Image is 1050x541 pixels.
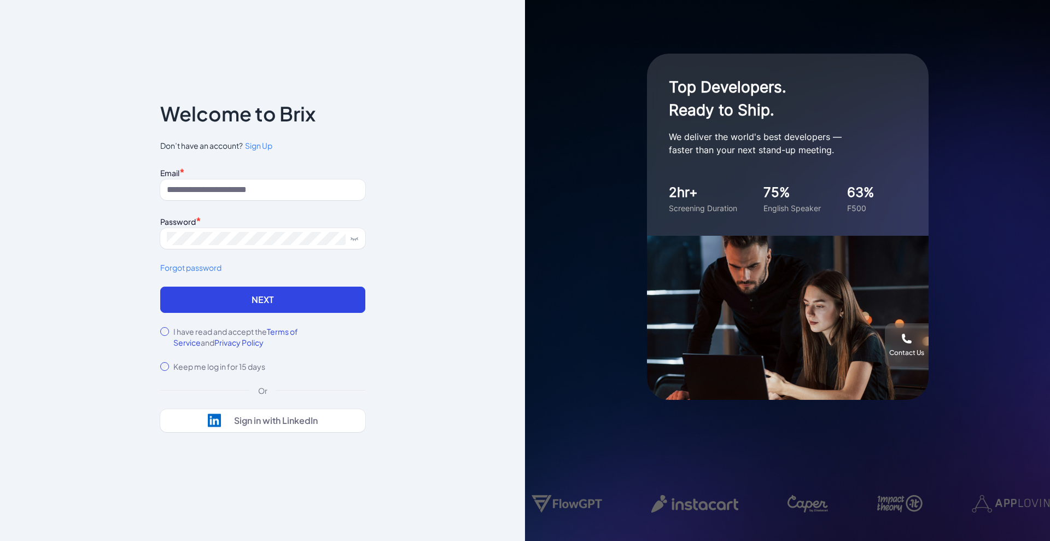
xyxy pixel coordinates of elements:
[243,140,272,152] a: Sign Up
[173,326,365,348] label: I have read and accept the and
[245,141,272,150] span: Sign Up
[847,183,874,202] div: 63%
[669,75,888,121] h1: Top Developers. Ready to Ship.
[847,202,874,214] div: F500
[160,140,365,152] span: Don’t have an account?
[214,338,264,347] span: Privacy Policy
[173,327,298,347] span: Terms of Service
[160,409,365,432] button: Sign in with LinkedIn
[173,361,265,372] label: Keep me log in for 15 days
[160,105,316,123] p: Welcome to Brix
[669,130,888,156] p: We deliver the world's best developers — faster than your next stand-up meeting.
[160,217,196,226] label: Password
[160,262,365,274] a: Forgot password
[889,348,924,357] div: Contact Us
[160,168,179,178] label: Email
[160,287,365,313] button: Next
[763,202,821,214] div: English Speaker
[249,385,276,396] div: Or
[763,183,821,202] div: 75%
[234,415,318,426] div: Sign in with LinkedIn
[669,202,737,214] div: Screening Duration
[885,323,929,367] button: Contact Us
[669,183,737,202] div: 2hr+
